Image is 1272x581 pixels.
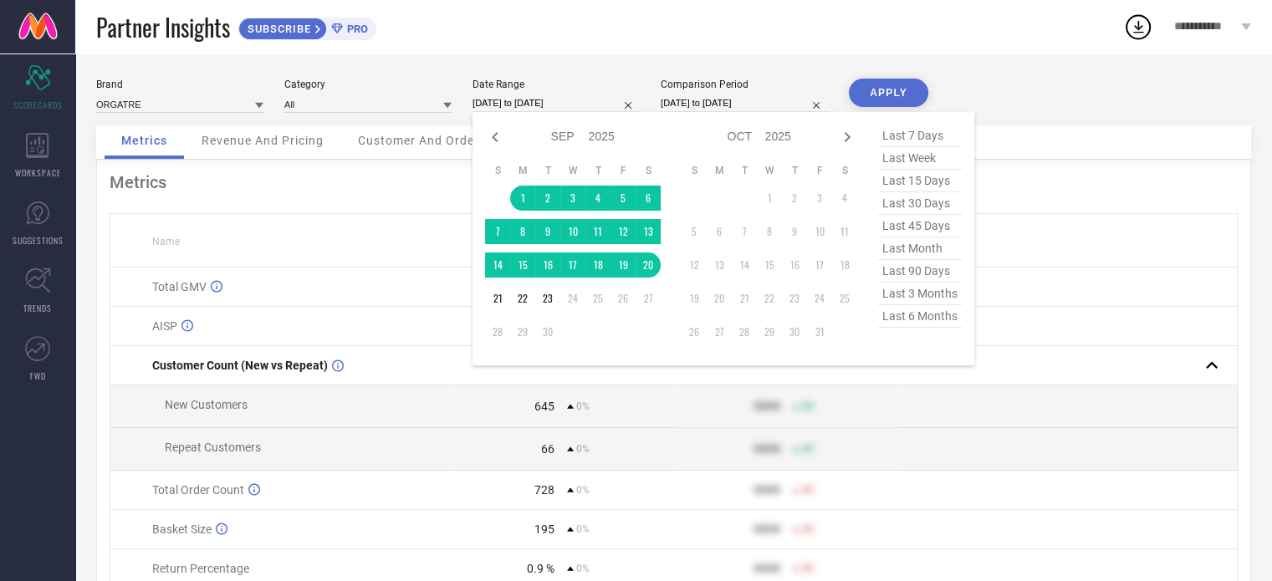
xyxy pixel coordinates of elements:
[535,164,560,177] th: Tuesday
[27,27,40,40] img: logo_orange.svg
[782,286,807,311] td: Thu Oct 23 2025
[636,252,661,278] td: Sat Sep 20 2025
[682,286,707,311] td: Sun Oct 19 2025
[878,125,962,147] span: last 7 days
[485,319,510,344] td: Sun Sep 28 2025
[485,252,510,278] td: Sun Sep 14 2025
[757,286,782,311] td: Wed Oct 22 2025
[534,483,554,497] div: 728
[782,219,807,244] td: Thu Oct 09 2025
[782,186,807,211] td: Thu Oct 02 2025
[807,319,832,344] td: Fri Oct 31 2025
[832,186,857,211] td: Sat Oct 04 2025
[878,260,962,283] span: last 90 days
[43,43,184,57] div: Domain: [DOMAIN_NAME]
[753,483,780,497] div: 9999
[576,563,590,574] span: 0%
[238,13,376,40] a: SUBSCRIBEPRO
[473,79,640,90] div: Date Range
[585,286,610,311] td: Thu Sep 25 2025
[585,219,610,244] td: Thu Sep 11 2025
[152,562,249,575] span: Return Percentage
[732,219,757,244] td: Tue Oct 07 2025
[585,164,610,177] th: Thursday
[185,99,282,110] div: Keywords by Traffic
[152,319,177,333] span: AISP
[661,79,828,90] div: Comparison Period
[807,164,832,177] th: Friday
[849,79,928,107] button: APPLY
[64,99,150,110] div: Domain Overview
[707,252,732,278] td: Mon Oct 13 2025
[27,43,40,57] img: website_grey.svg
[585,252,610,278] td: Thu Sep 18 2025
[541,442,554,456] div: 66
[13,99,63,111] span: SCORECARDS
[732,164,757,177] th: Tuesday
[535,319,560,344] td: Tue Sep 30 2025
[802,484,814,496] span: 50
[152,280,207,293] span: Total GMV
[661,94,828,112] input: Select comparison period
[610,286,636,311] td: Fri Sep 26 2025
[560,186,585,211] td: Wed Sep 03 2025
[707,286,732,311] td: Mon Oct 20 2025
[802,563,814,574] span: 50
[878,192,962,215] span: last 30 days
[166,97,180,110] img: tab_keywords_by_traffic_grey.svg
[707,219,732,244] td: Mon Oct 06 2025
[610,252,636,278] td: Fri Sep 19 2025
[682,252,707,278] td: Sun Oct 12 2025
[682,219,707,244] td: Sun Oct 05 2025
[510,186,535,211] td: Mon Sep 01 2025
[485,286,510,311] td: Sun Sep 21 2025
[13,234,64,247] span: SUGGESTIONS
[202,134,324,147] span: Revenue And Pricing
[30,369,46,382] span: FWD
[753,400,780,413] div: 9999
[165,398,248,411] span: New Customers
[121,134,167,147] span: Metrics
[96,10,230,44] span: Partner Insights
[473,94,640,112] input: Select date range
[45,97,59,110] img: tab_domain_overview_orange.svg
[576,400,590,412] span: 0%
[576,443,590,455] span: 0%
[707,319,732,344] td: Mon Oct 27 2025
[510,319,535,344] td: Mon Sep 29 2025
[15,166,61,179] span: WORKSPACE
[152,483,244,497] span: Total Order Count
[807,286,832,311] td: Fri Oct 24 2025
[832,219,857,244] td: Sat Oct 11 2025
[510,219,535,244] td: Mon Sep 08 2025
[878,147,962,170] span: last week
[753,562,780,575] div: 9999
[802,523,814,535] span: 50
[560,252,585,278] td: Wed Sep 17 2025
[878,305,962,328] span: last 6 months
[535,186,560,211] td: Tue Sep 02 2025
[610,186,636,211] td: Fri Sep 05 2025
[682,164,707,177] th: Sunday
[284,79,452,90] div: Category
[527,562,554,575] div: 0.9 %
[832,252,857,278] td: Sat Oct 18 2025
[878,237,962,260] span: last month
[560,219,585,244] td: Wed Sep 10 2025
[47,27,82,40] div: v 4.0.25
[782,164,807,177] th: Thursday
[757,252,782,278] td: Wed Oct 15 2025
[782,252,807,278] td: Thu Oct 16 2025
[636,164,661,177] th: Saturday
[757,319,782,344] td: Wed Oct 29 2025
[636,286,661,311] td: Sat Sep 27 2025
[878,215,962,237] span: last 45 days
[832,164,857,177] th: Saturday
[807,186,832,211] td: Fri Oct 03 2025
[343,23,368,35] span: PRO
[510,286,535,311] td: Mon Sep 22 2025
[110,172,1238,192] div: Metrics
[610,164,636,177] th: Friday
[152,236,180,247] span: Name
[732,319,757,344] td: Tue Oct 28 2025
